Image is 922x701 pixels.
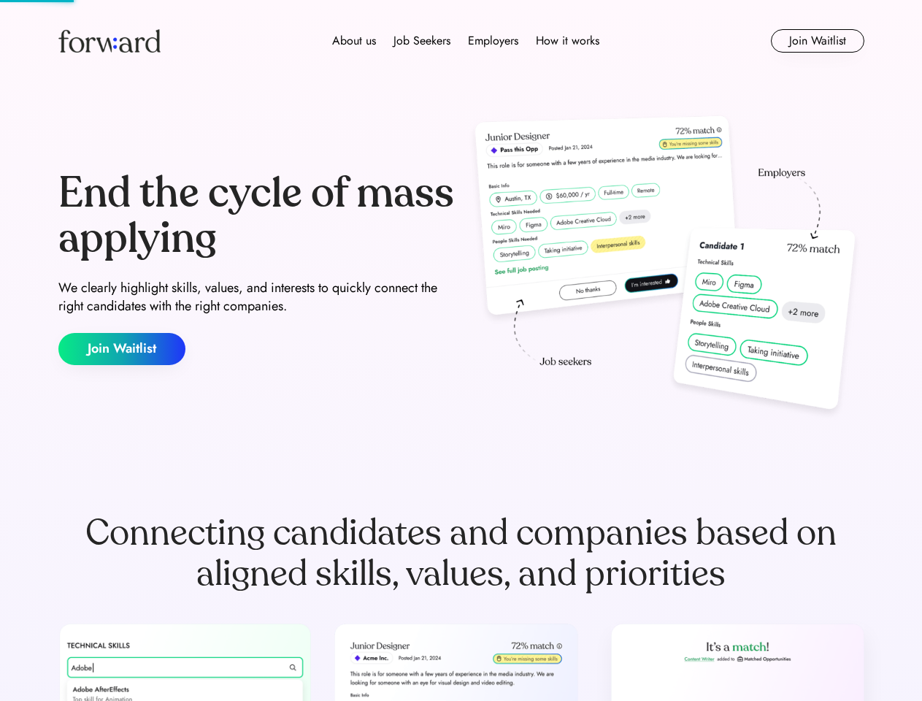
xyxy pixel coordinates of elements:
button: Join Waitlist [58,333,185,365]
div: About us [332,32,376,50]
img: hero-image.png [467,111,864,425]
div: How it works [536,32,599,50]
div: Connecting candidates and companies based on aligned skills, values, and priorities [58,513,864,594]
button: Join Waitlist [771,29,864,53]
div: End the cycle of mass applying [58,171,456,261]
div: Employers [468,32,518,50]
img: Forward logo [58,29,161,53]
div: Job Seekers [393,32,450,50]
div: We clearly highlight skills, values, and interests to quickly connect the right candidates with t... [58,279,456,315]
